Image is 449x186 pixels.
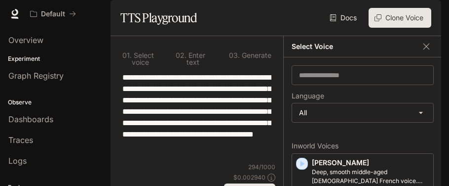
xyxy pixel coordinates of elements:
p: Select voice [132,52,160,66]
p: Default [41,10,65,18]
p: 0 3 . [229,52,240,59]
p: [PERSON_NAME] [312,158,429,168]
div: All [292,103,433,122]
p: Inworld Voices [292,142,434,149]
p: Enter text [187,52,213,66]
p: Language [292,93,324,99]
button: All workspaces [26,4,80,24]
p: 0 1 . [122,52,132,66]
h1: TTS Playground [120,8,197,28]
p: Deep, smooth middle-aged male French voice. Composed and calm [312,168,429,186]
button: Clone Voice [369,8,431,28]
a: Docs [328,8,361,28]
p: Generate [240,52,271,59]
p: 0 2 . [176,52,187,66]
